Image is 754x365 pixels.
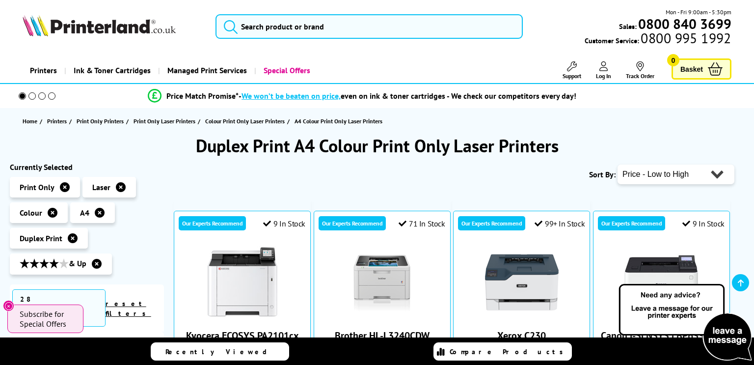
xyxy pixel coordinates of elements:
img: Kyocera ECOSYS PA2101cx [206,246,279,319]
span: Print Only Printers [77,116,124,126]
button: Close [3,300,14,311]
span: Printers [47,116,67,126]
span: Duplex Print [20,233,62,243]
span: Support [563,72,581,80]
img: Open Live Chat window [617,282,754,363]
a: Brother HL-L3240CDW [345,311,419,321]
a: Kyocera ECOSYS PA2101cx [206,311,279,321]
a: Printers [47,116,69,126]
span: A4 [80,208,89,218]
span: Laser [92,182,110,192]
span: Mon - Fri 9:00am - 5:30pm [666,7,731,17]
span: Colour [20,208,42,218]
span: & Up [20,258,86,270]
a: Canon i-SENSYS LBP633Cdw [601,329,722,342]
a: Kyocera ECOSYS PA2101cx [186,329,299,342]
span: Sales: [619,22,637,31]
a: Print Only Laser Printers [134,116,198,126]
span: Recently Viewed [165,347,277,356]
span: 28 Products Found [12,289,106,327]
div: 99+ In Stock [535,219,585,228]
a: Brother HL-L3240CDW [335,329,430,342]
input: Search product or brand [215,14,523,39]
span: A4 Colour Print Only Laser Printers [295,117,382,125]
span: Log In [596,72,611,80]
a: 0800 840 3699 [637,19,731,28]
a: reset filters [106,299,151,318]
img: Brother HL-L3240CDW [345,246,419,319]
a: Colour Print Only Laser Printers [205,116,287,126]
h1: Duplex Print A4 Colour Print Only Laser Printers [10,134,744,157]
div: Our Experts Recommend [179,216,246,230]
div: Our Experts Recommend [598,216,665,230]
div: 9 In Stock [682,219,725,228]
div: 71 In Stock [399,219,445,228]
b: 0800 840 3699 [638,15,731,33]
a: Compare Products [433,342,572,361]
div: - even on ink & toner cartridges - We check our competitors every day! [239,91,576,101]
span: Sort By: [589,169,616,179]
img: Printerland Logo [23,15,176,36]
span: Print Only Laser Printers [134,116,195,126]
a: Basket 0 [672,58,731,80]
div: Our Experts Recommend [319,216,386,230]
span: Basket [680,62,703,76]
a: Managed Print Services [158,58,254,83]
a: Special Offers [254,58,318,83]
a: Support [563,61,581,80]
img: Xerox C230 [485,246,559,319]
a: Xerox C230 [485,311,559,321]
div: Currently Selected [10,162,164,172]
span: We won’t be beaten on price, [242,91,341,101]
div: Our Experts Recommend [458,216,525,230]
a: Printers [23,58,64,83]
span: Customer Service: [585,33,731,45]
span: Price Match Promise* [166,91,239,101]
a: Print Only Printers [77,116,126,126]
a: Xerox C230 [497,329,546,342]
span: Compare Products [450,347,568,356]
span: Subscribe for Special Offers [20,309,74,329]
a: Track Order [626,61,654,80]
span: 0 [667,54,679,66]
span: 0800 995 1992 [639,33,731,43]
span: Colour Print Only Laser Printers [205,116,285,126]
a: Log In [596,61,611,80]
span: Ink & Toner Cartridges [74,58,151,83]
div: 9 In Stock [263,219,305,228]
img: Canon i-SENSYS LBP633Cdw [624,246,698,319]
a: Recently Viewed [151,342,289,361]
li: modal_Promise [5,87,719,105]
a: Printerland Logo [23,15,203,38]
a: Home [23,116,40,126]
span: Print Only [20,182,54,192]
a: Ink & Toner Cartridges [64,58,158,83]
